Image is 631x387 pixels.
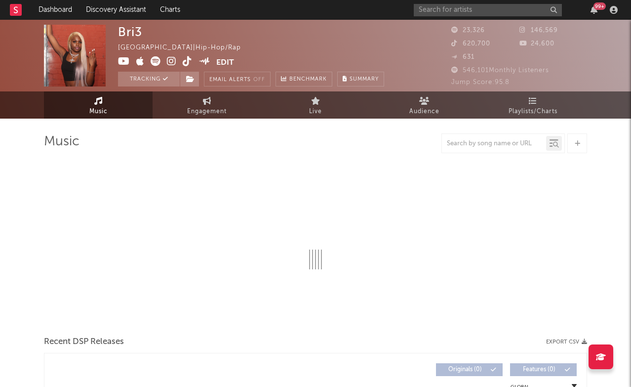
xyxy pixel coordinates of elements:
a: Benchmark [276,72,332,86]
button: Export CSV [546,339,587,345]
span: Jump Score: 95.8 [451,79,510,86]
span: Features ( 0 ) [516,367,562,373]
span: Engagement [187,106,227,118]
a: Live [261,91,370,119]
button: Originals(0) [436,363,503,376]
a: Engagement [153,91,261,119]
div: Bri3 [118,25,142,39]
span: Audience [409,106,439,118]
span: 631 [451,54,474,60]
button: Email AlertsOff [204,72,271,86]
span: Live [309,106,322,118]
input: Search for artists [414,4,562,16]
span: 546,101 Monthly Listeners [451,67,549,74]
span: Recent DSP Releases [44,336,124,348]
span: 146,569 [519,27,558,34]
span: 620,700 [451,41,490,47]
span: Playlists/Charts [509,106,557,118]
a: Audience [370,91,478,119]
span: Benchmark [289,74,327,86]
span: Originals ( 0 ) [442,367,488,373]
a: Music [44,91,153,119]
button: Summary [337,72,384,86]
span: 24,600 [519,41,554,47]
a: Playlists/Charts [478,91,587,119]
button: Edit [216,56,234,69]
span: Summary [350,77,379,82]
div: 99 + [593,2,606,10]
button: Tracking [118,72,180,86]
span: Music [89,106,108,118]
button: 99+ [591,6,597,14]
button: Features(0) [510,363,577,376]
span: 23,326 [451,27,485,34]
input: Search by song name or URL [442,140,546,148]
div: [GEOGRAPHIC_DATA] | Hip-Hop/Rap [118,42,252,54]
em: Off [253,77,265,83]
